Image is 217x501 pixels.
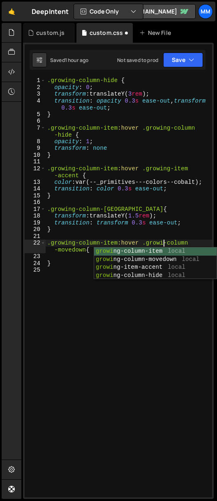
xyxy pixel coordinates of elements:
button: Code Only [74,4,143,19]
div: 15 [25,192,46,199]
div: 21 [25,233,46,240]
div: 8 [25,138,46,145]
div: 5 [25,111,46,118]
div: 24 [25,260,46,267]
div: 23 [25,253,46,260]
div: 9 [25,145,46,152]
a: [DOMAIN_NAME] [122,4,196,19]
div: 11 [25,158,46,165]
div: 17 [25,206,46,213]
div: New File [139,29,174,37]
div: 16 [25,199,46,206]
a: 🤙 [2,2,22,21]
div: 25 [25,267,46,274]
div: 1 hour ago [65,57,89,64]
div: 18 [25,213,46,220]
div: Saved [50,57,88,64]
div: 6 [25,118,46,125]
div: DeepIntent [32,7,69,16]
a: mm [198,4,213,19]
div: 14 [25,185,46,192]
div: 10 [25,152,46,159]
button: Save [163,53,203,67]
div: 20 [25,226,46,233]
div: custom.js [36,29,65,37]
div: 13 [25,179,46,186]
div: 1 [25,77,46,84]
div: 4 [25,98,46,111]
div: Not saved to prod [117,57,158,64]
div: 12 [25,165,46,179]
div: 2 [25,84,46,91]
div: 3 [25,91,46,98]
div: 19 [25,220,46,226]
div: 22 [25,240,46,253]
div: 7 [25,125,46,138]
div: custom.css [90,29,123,37]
